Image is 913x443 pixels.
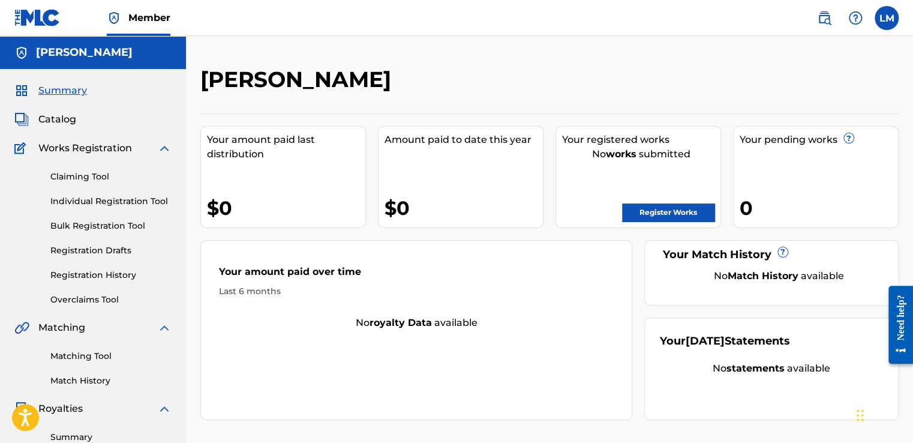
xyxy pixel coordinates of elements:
[38,402,83,416] span: Royalties
[622,203,714,221] a: Register Works
[606,148,636,160] strong: works
[385,194,543,221] div: $0
[157,402,172,416] img: expand
[50,220,172,232] a: Bulk Registration Tool
[844,133,854,143] span: ?
[50,294,172,306] a: Overclaims Tool
[107,11,121,25] img: Top Rightsholder
[14,83,87,98] a: SummarySummary
[38,141,132,155] span: Works Registration
[740,133,898,147] div: Your pending works
[848,11,863,25] img: help
[207,194,365,221] div: $0
[875,6,899,30] div: User Menu
[740,194,898,221] div: 0
[843,6,867,30] div: Help
[660,333,790,349] div: Your Statements
[728,270,798,282] strong: Match History
[14,46,29,60] img: Accounts
[675,269,883,283] div: No available
[50,269,172,282] a: Registration History
[686,334,725,348] span: [DATE]
[14,402,29,416] img: Royalties
[157,321,172,335] img: expand
[385,133,543,147] div: Amount paid to date this year
[219,285,614,298] div: Last 6 months
[14,9,61,26] img: MLC Logo
[660,247,883,263] div: Your Match History
[14,141,30,155] img: Works Registration
[879,277,913,373] iframe: Resource Center
[38,321,85,335] span: Matching
[857,397,864,433] div: Drag
[157,141,172,155] img: expand
[812,6,836,30] a: Public Search
[14,321,29,335] img: Matching
[14,112,76,127] a: CatalogCatalog
[50,375,172,387] a: Match History
[14,112,29,127] img: Catalog
[14,83,29,98] img: Summary
[660,361,883,376] div: No available
[38,83,87,98] span: Summary
[726,363,785,374] strong: statements
[778,247,788,257] span: ?
[128,11,170,25] span: Member
[38,112,76,127] span: Catalog
[201,316,632,330] div: No available
[207,133,365,161] div: Your amount paid last distribution
[562,133,720,147] div: Your registered works
[200,66,397,93] h2: [PERSON_NAME]
[50,350,172,363] a: Matching Tool
[817,11,831,25] img: search
[50,195,172,208] a: Individual Registration Tool
[50,244,172,257] a: Registration Drafts
[853,385,913,443] iframe: Chat Widget
[370,317,432,328] strong: royalty data
[50,170,172,183] a: Claiming Tool
[562,147,720,161] div: No submitted
[219,265,614,285] div: Your amount paid over time
[36,46,133,59] h5: Leandranique Nicole MILES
